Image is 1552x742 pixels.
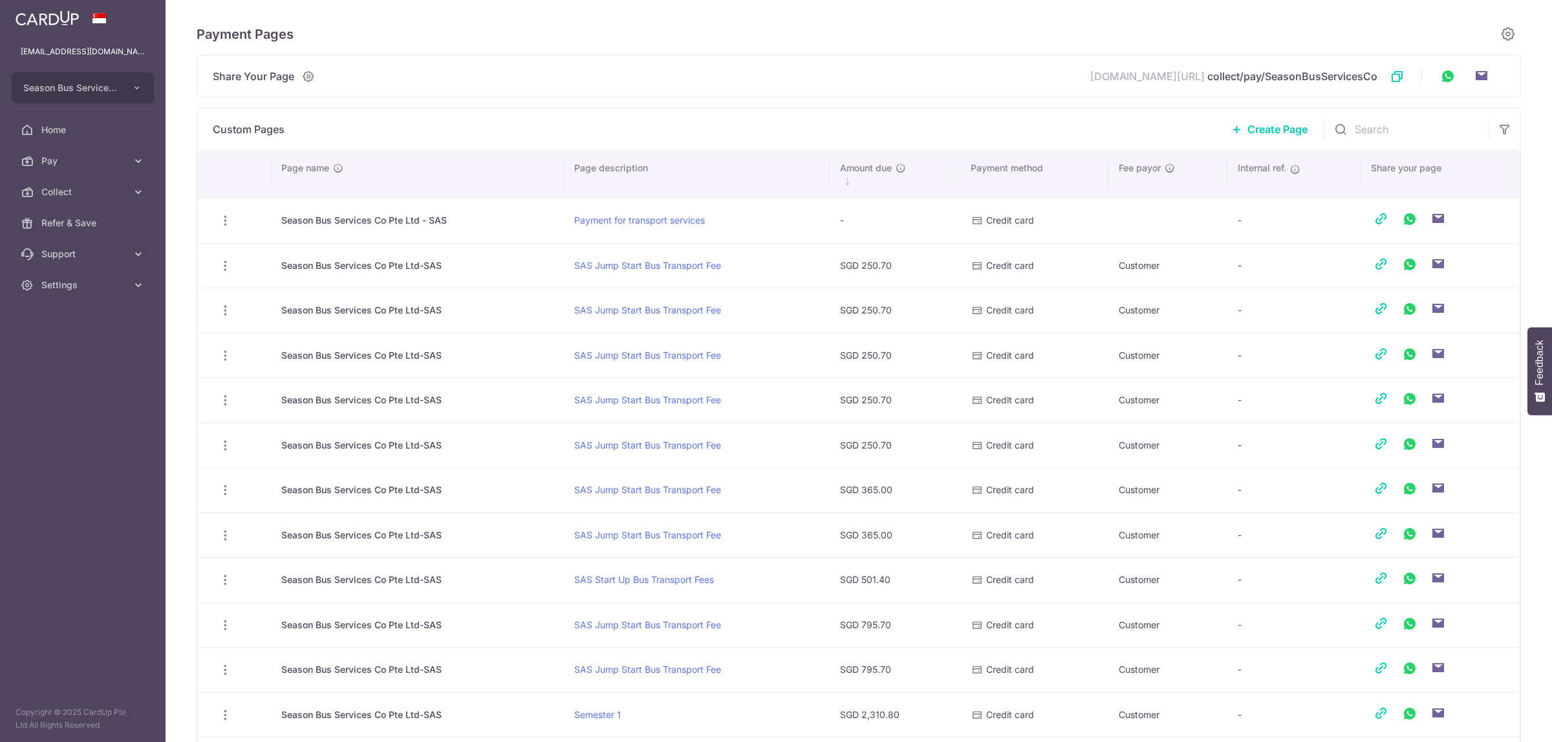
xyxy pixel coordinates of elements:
[1227,602,1361,648] td: -
[271,602,564,648] td: Season Bus Services Co Pte Ltd-SAS
[1469,703,1539,736] iframe: Opens a widget where you can find more information
[830,557,960,602] td: SGD 501.40
[830,513,960,558] td: SGD 365.00
[41,248,127,260] span: Support
[986,304,1034,315] span: Credit card
[574,350,721,361] a: SAS Jump Start Bus Transport Fee
[41,217,127,229] span: Refer & Save
[271,467,564,513] td: Season Bus Services Co Pte Ltd-SAS
[1216,113,1324,145] a: Create Page
[830,288,960,333] td: SGD 250.70
[1227,333,1361,378] td: -
[574,260,721,271] a: SAS Jump Start Bus Transport Fee
[574,529,721,540] a: SAS Jump Start Bus Transport Fee
[1227,198,1361,243] td: -
[213,69,294,84] span: Share Your Page
[830,198,960,243] td: -
[271,288,564,333] td: Season Bus Services Co Pte Ltd-SAS
[574,484,721,495] a: SAS Jump Start Bus Transport Fee
[1119,350,1159,361] span: Customer
[1207,70,1377,83] span: collect/pay/SeasonBusServicesCo
[21,45,145,58] p: [EMAIL_ADDRESS][DOMAIN_NAME]
[1247,122,1308,137] span: Create Page
[1227,513,1361,558] td: -
[1227,151,1361,198] th: Internal ref.
[1227,423,1361,468] td: -
[1119,260,1159,271] span: Customer
[271,198,564,243] td: Season Bus Services Co Pte Ltd - SAS
[1119,484,1159,495] span: Customer
[41,154,127,167] span: Pay
[986,440,1034,450] span: Credit card
[830,333,960,378] td: SGD 250.70
[574,394,721,405] a: SAS Jump Start Bus Transport Fee
[1227,692,1361,737] td: -
[986,350,1034,361] span: Credit card
[271,647,564,692] td: Season Bus Services Co Pte Ltd-SAS
[986,260,1034,271] span: Credit card
[830,377,960,423] td: SGD 250.70
[271,333,564,378] td: Season Bus Services Co Pte Ltd-SAS
[1527,327,1552,415] button: Feedback - Show survey
[271,692,564,737] td: Season Bus Services Co Pte Ltd-SAS
[41,279,127,291] span: Settings
[41,185,127,198] span: Collect
[830,243,960,288] td: SGD 250.70
[574,215,705,226] a: Payment for transport services
[271,513,564,558] td: Season Bus Services Co Pte Ltd-SAS
[1324,109,1489,150] input: Search
[986,619,1034,630] span: Credit card
[1119,619,1159,630] span: Customer
[41,123,127,136] span: Home
[1119,162,1161,175] span: Fee payor
[830,423,960,468] td: SGD 250.70
[1119,440,1159,450] span: Customer
[1119,709,1159,720] span: Customer
[1534,340,1546,385] span: Feedback
[830,467,960,513] td: SGD 365.00
[271,243,564,288] td: Season Bus Services Co Pte Ltd-SAS
[986,529,1034,540] span: Credit card
[986,484,1034,495] span: Credit card
[197,24,294,45] h5: Payment Pages
[271,151,564,198] th: Page name
[213,122,285,137] p: Custom Pages
[986,664,1034,675] span: Credit card
[1119,394,1159,405] span: Customer
[830,151,960,198] th: Amount due : activate to sort column descending
[840,162,892,175] span: Amount due
[1227,647,1361,692] td: -
[574,709,621,720] a: Semester 1
[1227,288,1361,333] td: -
[830,602,960,648] td: SGD 795.70
[830,692,960,737] td: SGD 2,310.80
[1119,664,1159,675] span: Customer
[1227,243,1361,288] td: -
[986,709,1034,720] span: Credit card
[1227,557,1361,602] td: -
[1361,151,1520,198] th: Share your page
[16,10,79,26] img: CardUp
[1227,467,1361,513] td: -
[564,151,830,198] th: Page description
[574,304,721,315] a: SAS Jump Start Bus Transport Fee
[12,72,154,103] button: Season Bus Services Co Pte Ltd-SAS
[574,619,721,630] a: SAS Jump Start Bus Transport Fee
[271,423,564,468] td: Season Bus Services Co Pte Ltd-SAS
[830,647,960,692] td: SGD 795.70
[1119,304,1159,315] span: Customer
[574,440,721,450] a: SAS Jump Start Bus Transport Fee
[1119,574,1159,585] span: Customer
[271,557,564,602] td: Season Bus Services Co Pte Ltd-SAS
[1119,529,1159,540] span: Customer
[574,574,714,585] a: SAS Start Up Bus Transport Fees
[281,162,329,175] span: Page name
[986,574,1034,585] span: Credit card
[1227,377,1361,423] td: -
[1090,70,1205,83] span: [DOMAIN_NAME][URL]
[986,215,1034,226] span: Credit card
[1108,151,1227,198] th: Fee payor
[574,664,721,675] a: SAS Jump Start Bus Transport Fee
[986,394,1034,405] span: Credit card
[960,151,1108,198] th: Payment method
